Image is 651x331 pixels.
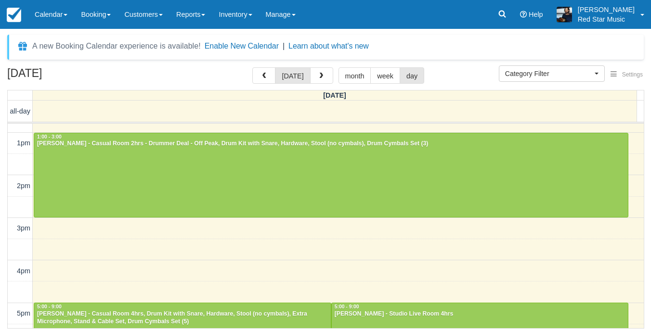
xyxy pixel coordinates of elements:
[17,224,30,232] span: 3pm
[17,309,30,317] span: 5pm
[288,42,369,50] a: Learn about what's new
[605,68,649,82] button: Settings
[7,67,129,85] h2: [DATE]
[17,267,30,275] span: 4pm
[323,91,346,99] span: [DATE]
[37,134,62,140] span: 1:00 - 3:00
[505,69,592,78] span: Category Filter
[499,65,605,82] button: Category Filter
[339,67,371,84] button: month
[529,11,543,18] span: Help
[37,140,625,148] div: [PERSON_NAME] - Casual Room 2hrs - Drummer Deal - Off Peak, Drum Kit with Snare, Hardware, Stool ...
[400,67,424,84] button: day
[370,67,400,84] button: week
[7,8,21,22] img: checkfront-main-nav-mini-logo.png
[32,40,201,52] div: A new Booking Calendar experience is available!
[557,7,572,22] img: A1
[275,67,310,84] button: [DATE]
[34,133,628,218] a: 1:00 - 3:00[PERSON_NAME] - Casual Room 2hrs - Drummer Deal - Off Peak, Drum Kit with Snare, Hardw...
[17,139,30,147] span: 1pm
[17,182,30,190] span: 2pm
[205,41,279,51] button: Enable New Calendar
[37,304,62,309] span: 5:00 - 9:00
[622,71,643,78] span: Settings
[334,310,626,318] div: [PERSON_NAME] - Studio Live Room 4hrs
[283,42,285,50] span: |
[335,304,359,309] span: 5:00 - 9:00
[578,5,635,14] p: [PERSON_NAME]
[10,107,30,115] span: all-day
[578,14,635,24] p: Red Star Music
[37,310,328,326] div: [PERSON_NAME] - Casual Room 4hrs, Drum Kit with Snare, Hardware, Stool (no cymbals), Extra Microp...
[520,11,527,18] i: Help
